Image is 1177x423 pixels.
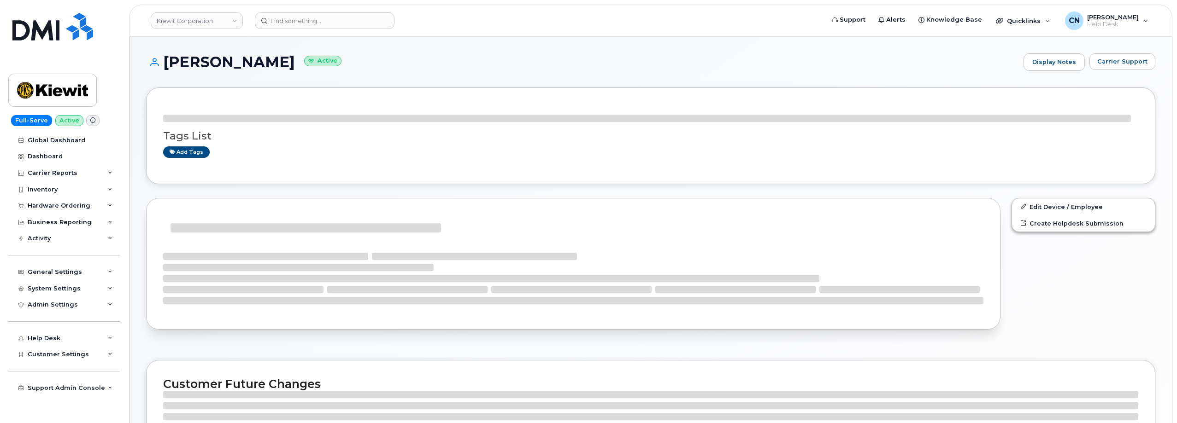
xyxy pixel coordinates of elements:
h2: Customer Future Changes [163,377,1138,391]
h1: [PERSON_NAME] [146,54,1019,70]
h3: Tags List [163,130,1138,142]
small: Active [304,56,341,66]
span: Carrier Support [1097,57,1148,66]
a: Edit Device / Employee [1012,198,1155,215]
a: Create Helpdesk Submission [1012,215,1155,232]
a: Display Notes [1024,53,1085,71]
a: Add tags [163,146,210,158]
button: Carrier Support [1089,53,1155,70]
